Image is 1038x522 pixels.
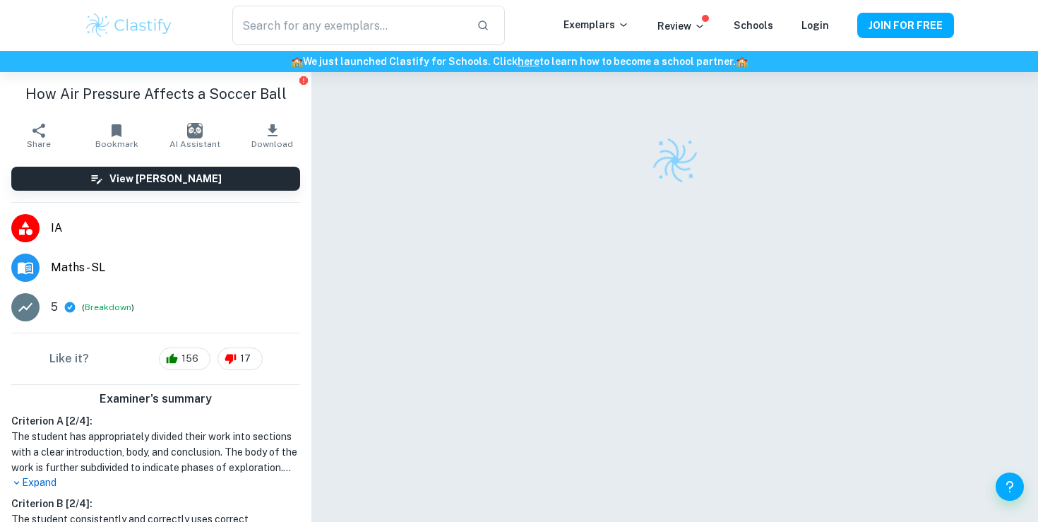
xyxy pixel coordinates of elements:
img: AI Assistant [187,123,203,138]
h6: We just launched Clastify for Schools. Click to learn how to become a school partner. [3,54,1035,69]
button: View [PERSON_NAME] [11,167,300,191]
img: Clastify logo [84,11,174,40]
button: JOIN FOR FREE [857,13,954,38]
h6: View [PERSON_NAME] [109,171,222,186]
input: Search for any exemplars... [232,6,465,45]
span: 156 [174,352,206,366]
p: Review [657,18,705,34]
h6: Examiner's summary [6,391,306,408]
div: 156 [159,348,210,370]
button: Help and Feedback [996,473,1024,501]
button: Download [234,116,311,155]
span: 17 [232,352,258,366]
button: Bookmark [78,116,155,155]
a: Login [801,20,829,31]
span: Share [27,139,51,149]
span: IA [51,220,300,237]
span: Bookmark [95,139,138,149]
a: here [518,56,539,67]
a: Schools [734,20,773,31]
img: Clastify logo [649,135,700,186]
span: Download [251,139,293,149]
span: 🏫 [291,56,303,67]
p: Exemplars [563,17,629,32]
p: Expand [11,475,300,490]
div: 17 [217,348,263,370]
p: 5 [51,299,58,316]
h6: Criterion A [ 2 / 4 ]: [11,413,300,429]
h6: Like it? [49,350,89,367]
span: Maths - SL [51,259,300,276]
h1: The student has appropriately divided their work into sections with a clear introduction, body, a... [11,429,300,475]
h6: Criterion B [ 2 / 4 ]: [11,496,300,511]
span: 🏫 [736,56,748,67]
span: AI Assistant [169,139,220,149]
span: ( ) [82,301,134,314]
button: Breakdown [85,301,131,314]
button: Report issue [298,75,309,85]
h1: How Air Pressure Affects a Soccer Ball [11,83,300,105]
button: AI Assistant [156,116,234,155]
